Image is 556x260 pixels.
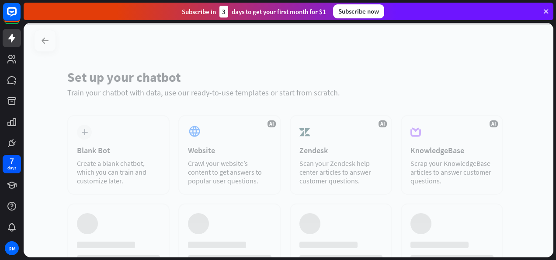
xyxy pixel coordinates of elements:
[7,165,16,171] div: days
[10,157,14,165] div: 7
[3,155,21,173] a: 7 days
[182,6,326,18] div: Subscribe in days to get your first month for $1
[5,241,19,255] div: DM
[219,6,228,18] div: 3
[333,4,384,18] div: Subscribe now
